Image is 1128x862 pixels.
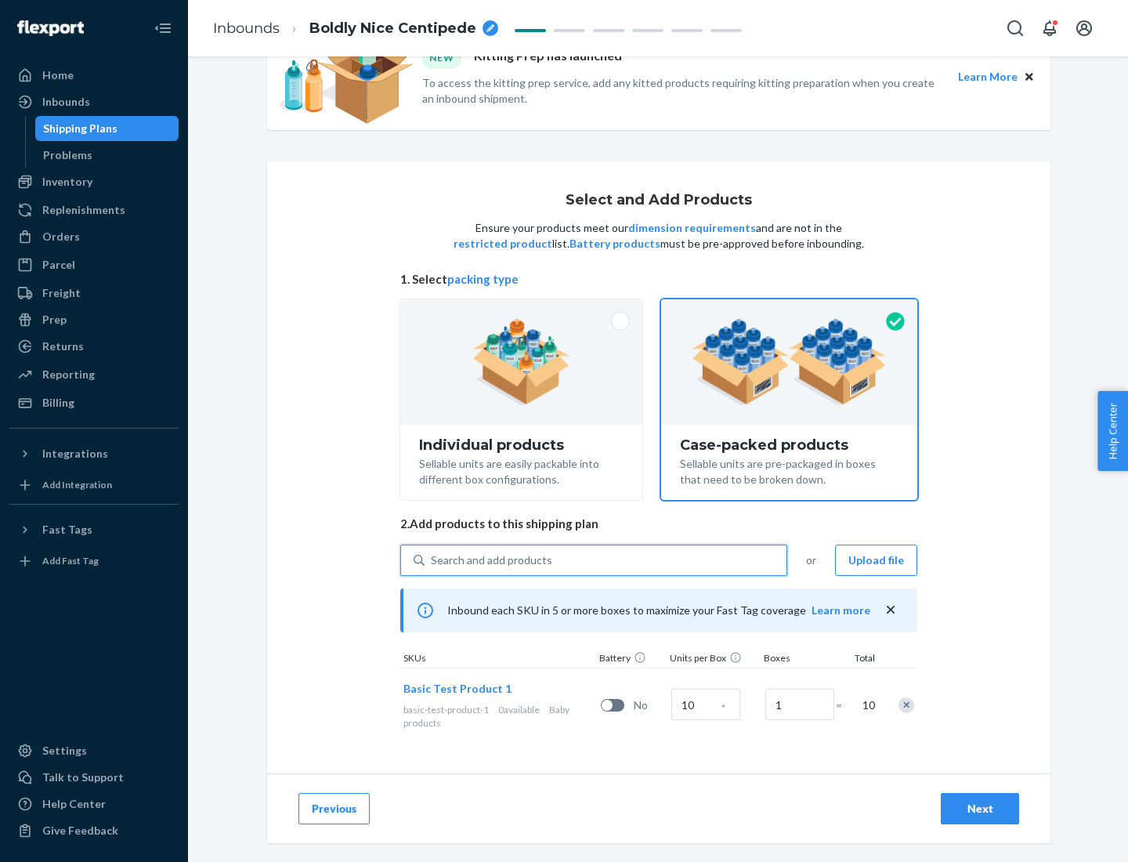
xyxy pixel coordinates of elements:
[9,224,179,249] a: Orders
[403,681,512,697] button: Basic Test Product 1
[9,818,179,843] button: Give Feedback
[454,236,552,252] button: restricted product
[498,704,540,715] span: 0 available
[954,801,1006,817] div: Next
[42,367,95,382] div: Reporting
[958,68,1018,85] button: Learn More
[761,651,839,668] div: Boxes
[42,796,106,812] div: Help Center
[1068,13,1100,44] button: Open account menu
[596,651,667,668] div: Battery
[9,307,179,332] a: Prep
[400,651,596,668] div: SKUs
[883,602,898,618] button: close
[452,220,866,252] p: Ensure your products meet our and are not in the list. must be pre-approved before inbounding.
[35,143,179,168] a: Problems
[9,362,179,387] a: Reporting
[671,689,740,720] input: Case Quantity
[42,522,92,538] div: Fast Tags
[42,67,74,83] div: Home
[431,552,552,568] div: Search and add products
[9,334,179,359] a: Returns
[42,312,67,328] div: Prep
[472,319,570,405] img: individual-pack.facf35554cb0f1810c75b2bd6df2d64e.png
[42,743,87,759] div: Settings
[9,169,179,194] a: Inventory
[419,453,624,487] div: Sellable units are easily packable into different box configurations.
[9,281,179,306] a: Freight
[835,545,917,576] button: Upload file
[9,197,179,223] a: Replenishments
[42,446,108,462] div: Integrations
[17,20,84,36] img: Flexport logo
[812,603,870,618] button: Learn more
[400,271,917,288] span: 1. Select
[806,552,816,568] span: or
[42,174,92,190] div: Inventory
[9,252,179,277] a: Parcel
[941,793,1019,824] button: Next
[403,704,489,715] span: basic-test-product-1
[1097,391,1128,471] button: Help Center
[419,437,624,453] div: Individual products
[403,682,512,695] span: Basic Test Product 1
[9,89,179,114] a: Inbounds
[1021,68,1038,85] button: Close
[42,229,80,244] div: Orders
[839,651,878,668] div: Total
[836,697,851,713] span: =
[298,793,370,824] button: Previous
[9,390,179,415] a: Billing
[566,193,752,208] h1: Select and Add Products
[422,47,461,68] div: NEW
[9,765,179,790] a: Talk to Support
[9,441,179,466] button: Integrations
[403,703,595,730] div: Baby products
[898,697,914,713] div: Remove Item
[213,20,280,37] a: Inbounds
[201,5,511,52] ol: breadcrumbs
[667,651,761,668] div: Units per Box
[569,236,660,252] button: Battery products
[680,437,898,453] div: Case-packed products
[42,395,74,411] div: Billing
[474,47,622,68] p: Kitting Prep has launched
[692,319,887,405] img: case-pack.59cecea509d18c883b923b81aeac6d0b.png
[447,271,519,288] button: packing type
[309,19,476,39] span: Boldly Nice Centipede
[634,697,665,713] span: No
[765,689,834,720] input: Number of boxes
[9,517,179,542] button: Fast Tags
[35,116,179,141] a: Shipping Plans
[9,791,179,817] a: Help Center
[9,63,179,88] a: Home
[9,473,179,498] a: Add Integration
[42,202,125,218] div: Replenishments
[43,121,117,136] div: Shipping Plans
[147,13,179,44] button: Close Navigation
[42,285,81,301] div: Freight
[680,453,898,487] div: Sellable units are pre-packaged in boxes that need to be broken down.
[42,554,99,567] div: Add Fast Tag
[42,478,112,491] div: Add Integration
[400,516,917,532] span: 2. Add products to this shipping plan
[1034,13,1065,44] button: Open notifications
[9,549,179,574] a: Add Fast Tag
[43,147,92,163] div: Problems
[9,738,179,763] a: Settings
[628,220,756,236] button: dimension requirements
[422,75,944,107] p: To access the kitting prep service, add any kitted products requiring kitting preparation when yo...
[42,770,124,785] div: Talk to Support
[1000,13,1031,44] button: Open Search Box
[42,94,90,110] div: Inbounds
[42,257,75,273] div: Parcel
[42,823,118,838] div: Give Feedback
[400,589,917,632] div: Inbound each SKU in 5 or more boxes to maximize your Fast Tag coverage
[859,697,875,713] span: 10
[42,339,84,354] div: Returns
